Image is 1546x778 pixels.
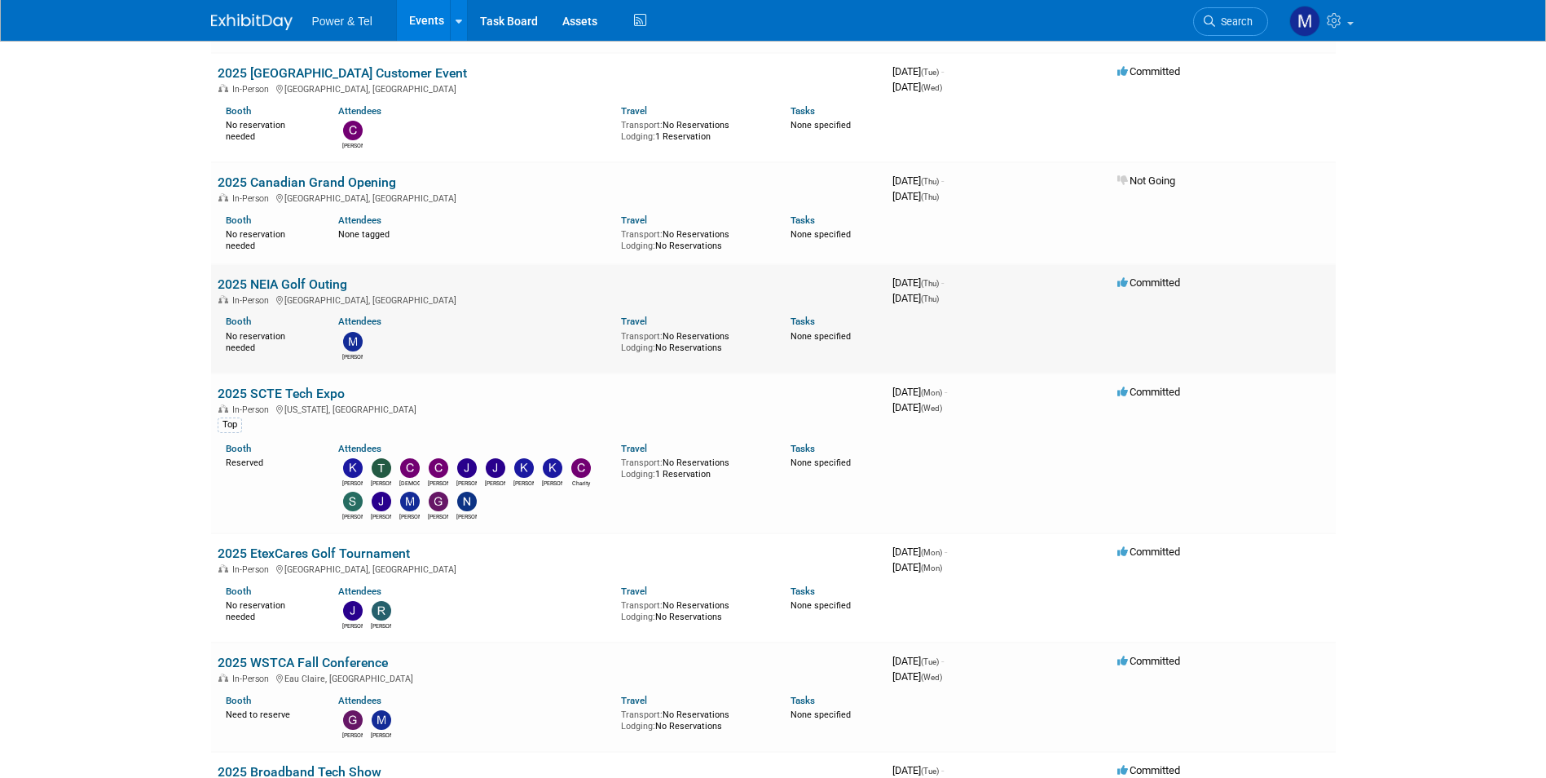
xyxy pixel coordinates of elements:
[621,214,647,226] a: Travel
[232,404,274,415] span: In-Person
[372,458,391,478] img: Tammy Pilkington
[485,478,505,488] div: Jon Schatz
[791,586,815,597] a: Tasks
[791,443,815,454] a: Tasks
[226,316,251,327] a: Booth
[232,295,274,306] span: In-Person
[218,193,228,201] img: In-Person Event
[921,177,939,186] span: (Thu)
[457,458,477,478] img: Jesse Clark
[621,117,766,142] div: No Reservations 1 Reservation
[791,695,815,706] a: Tasks
[218,404,228,413] img: In-Person Event
[338,214,381,226] a: Attendees
[218,191,879,204] div: [GEOGRAPHIC_DATA], [GEOGRAPHIC_DATA]
[342,621,363,630] div: Jerry Johnson
[892,81,942,93] span: [DATE]
[218,562,879,575] div: [GEOGRAPHIC_DATA], [GEOGRAPHIC_DATA]
[921,83,942,92] span: (Wed)
[343,710,363,730] img: Gary Mau
[892,190,939,202] span: [DATE]
[621,586,647,597] a: Travel
[218,564,228,572] img: In-Person Event
[218,293,879,306] div: [GEOGRAPHIC_DATA], [GEOGRAPHIC_DATA]
[791,331,851,342] span: None specified
[621,105,647,117] a: Travel
[921,657,939,666] span: (Tue)
[399,511,420,521] div: Mike Kruszewski
[226,454,315,469] div: Reserved
[232,193,274,204] span: In-Person
[226,695,251,706] a: Booth
[226,706,315,721] div: Need to reserve
[621,706,766,732] div: No Reservations No Reservations
[456,478,477,488] div: Jesse Clark
[621,120,663,130] span: Transport:
[400,458,420,478] img: CHRISTEN Gowens
[371,730,391,740] div: Michael Mackeben
[621,709,663,720] span: Transport:
[791,709,851,720] span: None specified
[371,621,391,630] div: Robert Zuzek
[941,276,944,289] span: -
[218,386,345,401] a: 2025 SCTE Tech Expo
[342,140,363,150] div: Chris Noora
[621,458,663,468] span: Transport:
[921,404,942,413] span: (Wed)
[372,492,391,511] img: Jeff Porter
[543,458,562,478] img: Kevin Heflin
[218,276,347,292] a: 2025 NEIA Golf Outing
[343,332,363,351] img: Mike Brems
[892,292,939,304] span: [DATE]
[1117,764,1180,776] span: Committed
[429,458,448,478] img: Collins O'Toole
[372,710,391,730] img: Michael Mackeben
[621,343,655,353] span: Lodging:
[921,294,939,303] span: (Thu)
[791,214,815,226] a: Tasks
[621,229,663,240] span: Transport:
[338,695,381,706] a: Attendees
[218,671,879,684] div: Eau Claire, [GEOGRAPHIC_DATA]
[621,131,655,142] span: Lodging:
[1289,6,1320,37] img: Madalyn Bobbitt
[338,316,381,327] a: Attendees
[571,458,591,478] img: Charity Deaton
[1117,276,1180,289] span: Committed
[921,564,942,572] span: (Mon)
[342,511,363,521] div: Scott Wisneski
[921,68,939,77] span: (Tue)
[218,84,228,92] img: In-Person Event
[621,597,766,622] div: No Reservations No Reservations
[338,443,381,454] a: Attendees
[226,443,251,454] a: Booth
[542,478,562,488] div: Kevin Heflin
[1215,15,1253,28] span: Search
[921,388,942,397] span: (Mon)
[941,764,944,776] span: -
[226,586,251,597] a: Booth
[218,82,879,95] div: [GEOGRAPHIC_DATA], [GEOGRAPHIC_DATA]
[941,65,944,77] span: -
[1117,546,1180,558] span: Committed
[1117,175,1175,187] span: Not Going
[338,586,381,597] a: Attendees
[892,386,947,398] span: [DATE]
[514,458,534,478] img: Kevin Stevens
[226,328,315,353] div: No reservation needed
[1117,655,1180,667] span: Committed
[218,402,879,415] div: [US_STATE], [GEOGRAPHIC_DATA]
[428,511,448,521] div: Gus Vasilakis
[343,121,363,140] img: Chris Noora
[892,276,944,289] span: [DATE]
[342,730,363,740] div: Gary Mau
[232,674,274,684] span: In-Person
[892,546,947,558] span: [DATE]
[921,279,939,288] span: (Thu)
[791,120,851,130] span: None specified
[892,175,944,187] span: [DATE]
[428,478,448,488] div: Collins O'Toole
[338,226,609,241] div: None tagged
[621,241,655,251] span: Lodging:
[621,600,663,611] span: Transport:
